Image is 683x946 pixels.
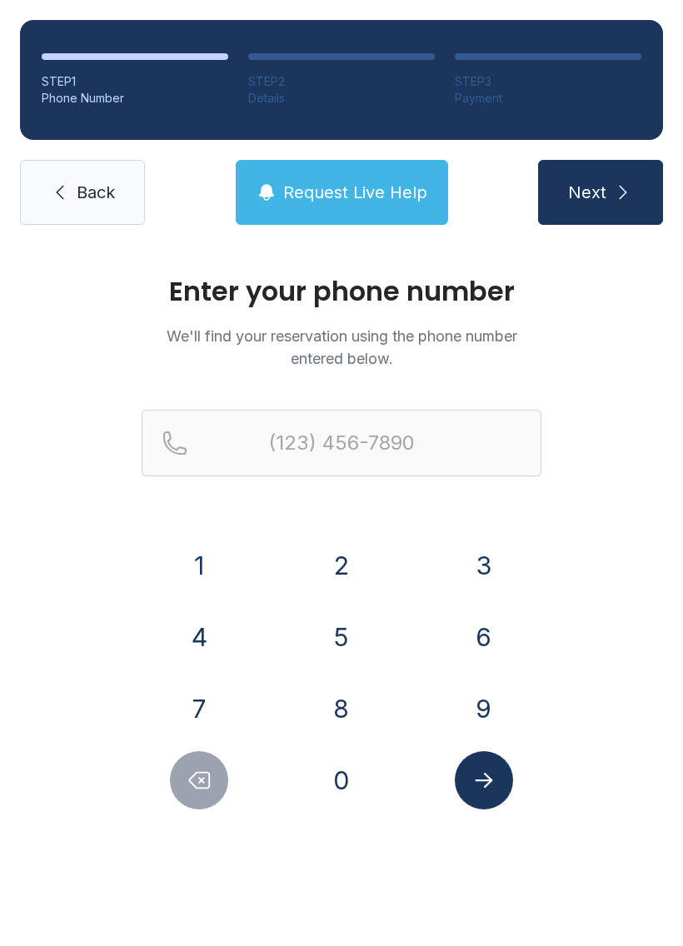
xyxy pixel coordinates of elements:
[170,751,228,809] button: Delete number
[455,90,641,107] div: Payment
[142,278,541,305] h1: Enter your phone number
[248,73,435,90] div: STEP 2
[283,181,427,204] span: Request Live Help
[77,181,115,204] span: Back
[455,751,513,809] button: Submit lookup form
[455,608,513,666] button: 6
[142,410,541,476] input: Reservation phone number
[312,608,371,666] button: 5
[170,608,228,666] button: 4
[248,90,435,107] div: Details
[312,680,371,738] button: 8
[170,680,228,738] button: 7
[455,73,641,90] div: STEP 3
[455,680,513,738] button: 9
[312,751,371,809] button: 0
[455,536,513,595] button: 3
[170,536,228,595] button: 1
[568,181,606,204] span: Next
[142,325,541,370] p: We'll find your reservation using the phone number entered below.
[42,73,228,90] div: STEP 1
[312,536,371,595] button: 2
[42,90,228,107] div: Phone Number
